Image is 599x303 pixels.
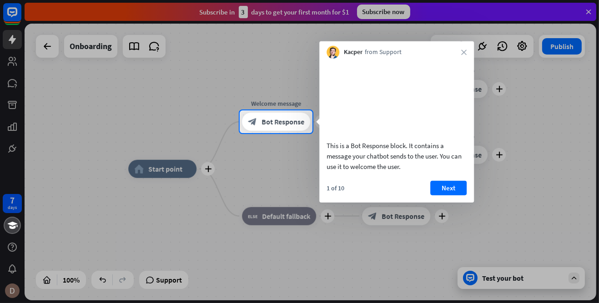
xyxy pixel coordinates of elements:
[365,48,402,57] span: from Support
[262,117,304,126] span: Bot Response
[461,50,467,55] i: close
[430,180,467,195] button: Next
[327,184,344,192] div: 1 of 10
[327,140,467,171] div: This is a Bot Response block. It contains a message your chatbot sends to the user. You can use i...
[344,48,362,57] span: Kacper
[7,4,35,31] button: Open LiveChat chat widget
[248,117,257,126] i: block_bot_response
